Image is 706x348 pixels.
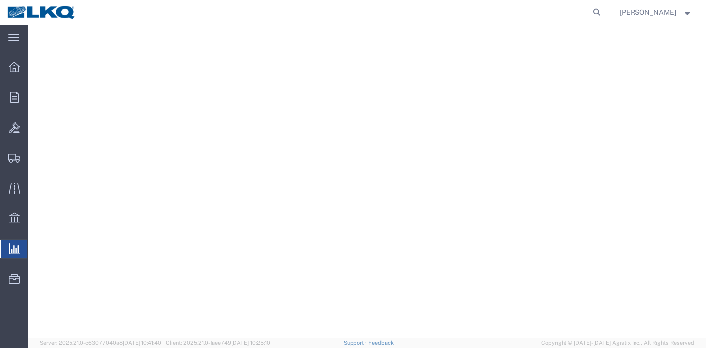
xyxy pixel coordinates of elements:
span: Server: 2025.21.0-c63077040a8 [40,340,161,346]
span: Client: 2025.21.0-faee749 [166,340,270,346]
a: Feedback [368,340,394,346]
span: [DATE] 10:25:10 [231,340,270,346]
iframe: To enrich screen reader interactions, please activate Accessibility in Grammarly extension settings [28,25,706,338]
a: Support [344,340,368,346]
span: Praveen Nagaraj [620,7,676,18]
button: [PERSON_NAME] [619,6,693,18]
span: [DATE] 10:41:40 [123,340,161,346]
span: Copyright © [DATE]-[DATE] Agistix Inc., All Rights Reserved [541,339,694,347]
img: logo [7,5,76,20]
